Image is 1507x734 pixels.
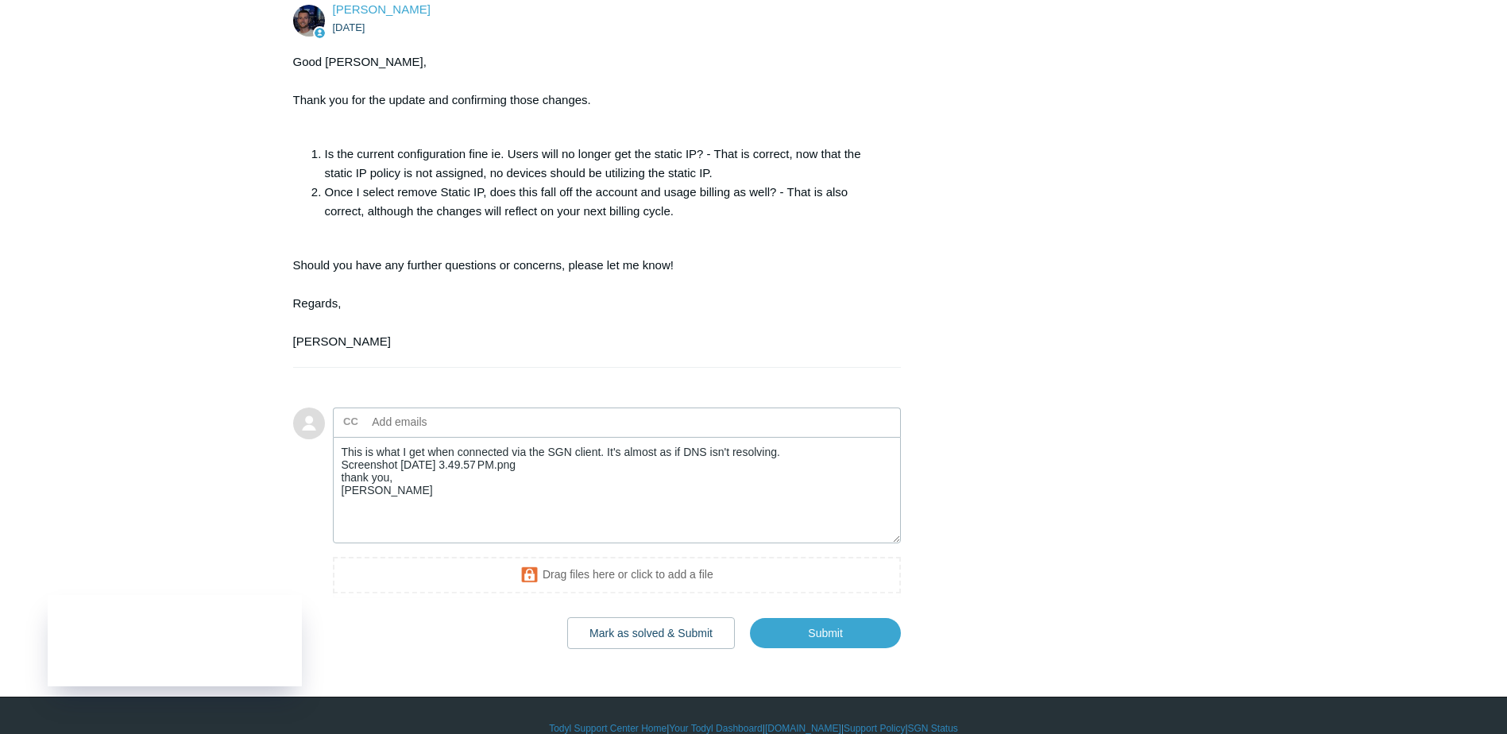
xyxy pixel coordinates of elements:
li: Is the current configuration fine ie. Users will no longer get the static IP? - That is correct, ... [325,145,886,183]
a: [PERSON_NAME] [333,2,431,16]
li: Once I select remove Static IP, does this fall off the account and usage billing as well? - That ... [325,183,886,221]
span: Connor Davis [333,2,431,16]
input: Submit [750,618,901,648]
time: 09/29/2025, 11:10 [333,21,365,33]
textarea: Add your reply [333,437,902,544]
div: Good [PERSON_NAME], Thank you for the update and confirming those changes. Should you have any fu... [293,52,886,351]
label: CC [343,410,358,434]
button: Mark as solved & Submit [567,617,735,649]
iframe: Todyl Status [48,595,302,686]
input: Add emails [366,410,537,434]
